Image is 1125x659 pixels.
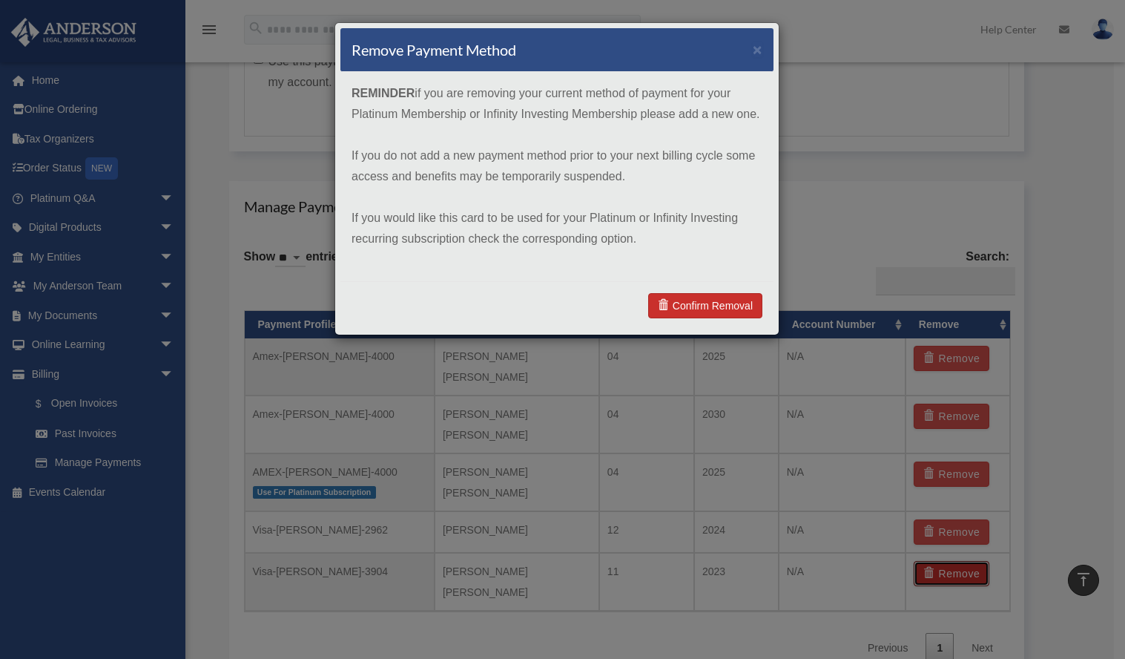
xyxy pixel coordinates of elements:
[352,208,762,249] p: If you would like this card to be used for your Platinum or Infinity Investing recurring subscrip...
[352,145,762,187] p: If you do not add a new payment method prior to your next billing cycle some access and benefits ...
[648,293,762,318] a: Confirm Removal
[352,39,516,60] h4: Remove Payment Method
[753,42,762,57] button: ×
[340,72,773,281] div: if you are removing your current method of payment for your Platinum Membership or Infinity Inves...
[352,87,415,99] strong: REMINDER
